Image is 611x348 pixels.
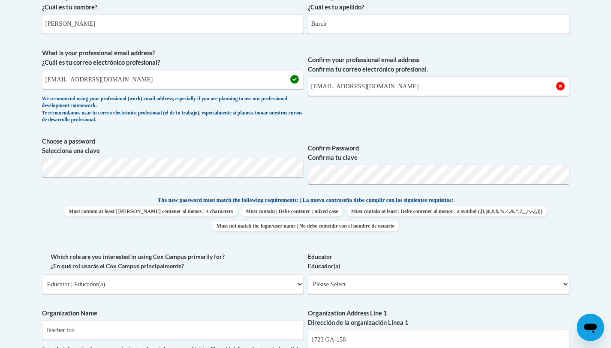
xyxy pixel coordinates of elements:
[42,69,304,89] input: Metadata input
[308,14,569,34] input: Metadata input
[42,252,304,271] label: Which role are you interested in using Cox Campus primarily for? ¿En qué rol usarás el Cox Campus...
[42,48,304,67] label: What is your professional email address? ¿Cuál es tu correo electrónico profesional?
[42,309,304,318] label: Organization Name
[347,206,547,216] span: Must contain at least | Debe contener al menos : a symbol (.[!,@,#,$,%,^,&,*,?,_,~,-,(,)])
[241,206,342,216] span: Must contain | Debe contener : mixed case
[212,221,399,231] span: Must not match the login/user name | No debe coincidir con el nombre de usuario
[42,320,304,340] input: Metadata input
[308,76,569,96] input: Required
[308,144,569,162] label: Confirm Password Confirma tu clave
[42,14,304,34] input: Metadata input
[308,252,569,271] label: Educator Educador(a)
[42,137,304,156] label: Choose a password Selecciona una clave
[158,196,454,204] span: The new password must match the following requirements: | La nueva contraseña debe cumplir con lo...
[42,96,304,124] div: We recommend using your professional (work) email address, especially if you are planning to use ...
[308,55,569,74] label: Confirm your professional email address Confirma tu correo electrónico profesional.
[577,314,604,341] iframe: Button to launch messaging window
[64,206,237,216] span: Must contain at least | [PERSON_NAME] contener al menos : 4 characters
[308,309,569,327] label: Organization Address Line 1 Dirección de la organización Línea 1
